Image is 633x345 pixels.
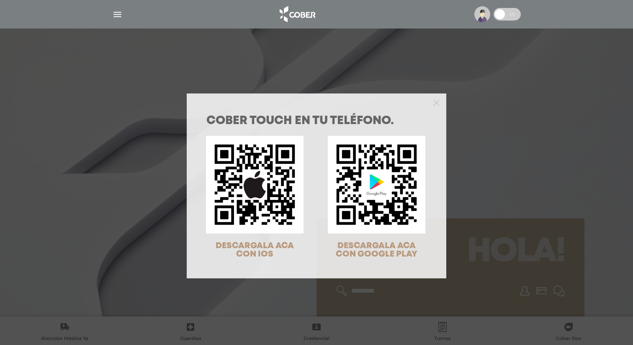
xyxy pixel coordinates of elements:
span: DESCARGALA ACA CON IOS [216,242,294,258]
img: qr-code [206,136,304,233]
span: DESCARGALA ACA CON GOOGLE PLAY [336,242,417,258]
button: Close [433,99,440,106]
h1: COBER TOUCH en tu teléfono. [206,115,427,127]
img: qr-code [328,136,425,233]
